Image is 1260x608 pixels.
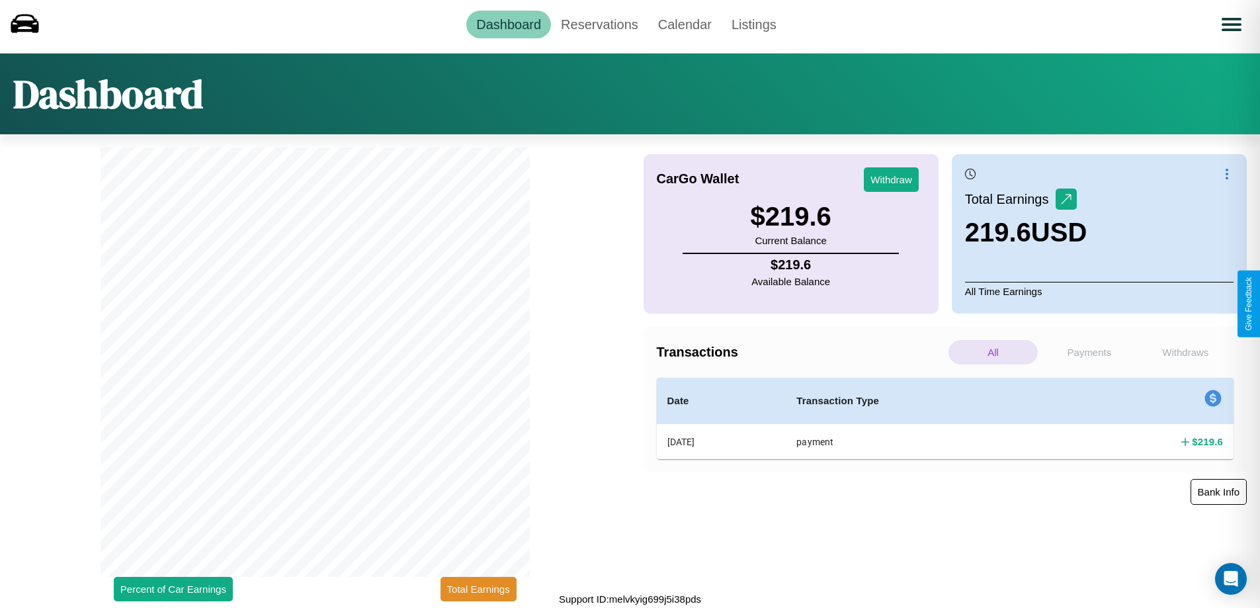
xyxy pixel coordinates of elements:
[466,11,551,38] a: Dashboard
[441,577,517,601] button: Total Earnings
[551,11,648,38] a: Reservations
[1191,479,1247,505] button: Bank Info
[786,424,1060,460] th: payment
[1192,435,1223,449] h4: $ 219.6
[796,393,1050,409] h4: Transaction Type
[648,11,722,38] a: Calendar
[965,218,1087,247] h3: 219.6 USD
[1141,340,1230,365] p: Withdraws
[13,67,203,121] h1: Dashboard
[1213,6,1250,43] button: Open menu
[722,11,786,38] a: Listings
[657,171,739,187] h4: CarGo Wallet
[751,257,830,273] h4: $ 219.6
[1244,277,1253,331] div: Give Feedback
[750,202,831,232] h3: $ 219.6
[1215,563,1247,595] div: Open Intercom Messenger
[750,232,831,249] p: Current Balance
[965,187,1056,211] p: Total Earnings
[559,590,701,608] p: Support ID: melvkyig699j5i38pds
[864,167,919,192] button: Withdraw
[114,577,233,601] button: Percent of Car Earnings
[657,378,1234,459] table: simple table
[1044,340,1134,365] p: Payments
[667,393,776,409] h4: Date
[657,345,945,360] h4: Transactions
[657,424,786,460] th: [DATE]
[948,340,1038,365] p: All
[965,282,1234,300] p: All Time Earnings
[751,273,830,290] p: Available Balance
